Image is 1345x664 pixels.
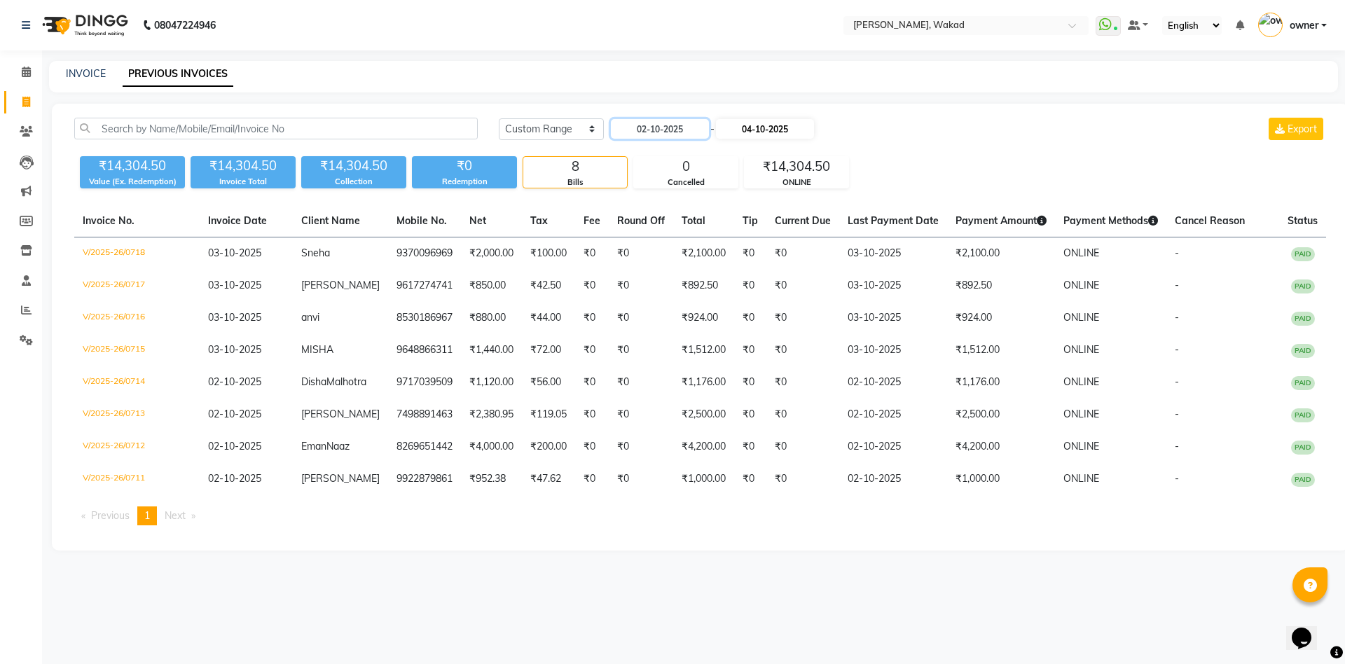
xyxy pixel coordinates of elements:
input: End Date [716,119,814,139]
input: Search by Name/Mobile/Email/Invoice No [74,118,478,139]
td: ₹880.00 [461,302,522,334]
div: Cancelled [634,177,738,188]
td: ₹4,200.00 [947,431,1055,463]
td: 02-10-2025 [839,463,947,495]
td: ₹72.00 [522,334,575,366]
input: Start Date [611,119,709,139]
span: - [1175,247,1179,259]
span: - [710,122,715,137]
td: 03-10-2025 [839,334,947,366]
span: 03-10-2025 [208,311,261,324]
span: ONLINE [1063,440,1099,452]
td: ₹0 [575,431,609,463]
span: PAID [1291,279,1315,293]
td: ₹1,512.00 [673,334,734,366]
td: V/2025-26/0715 [74,334,200,366]
div: ₹14,304.50 [191,156,296,176]
td: ₹2,100.00 [673,237,734,270]
span: - [1175,311,1179,324]
td: ₹0 [609,302,673,334]
span: ONLINE [1063,279,1099,291]
span: 03-10-2025 [208,343,261,356]
td: ₹2,500.00 [947,399,1055,431]
td: ₹0 [609,237,673,270]
div: 8 [523,157,627,177]
div: ONLINE [745,177,848,188]
span: - [1175,472,1179,485]
td: ₹47.62 [522,463,575,495]
span: Status [1288,214,1318,227]
td: V/2025-26/0718 [74,237,200,270]
td: V/2025-26/0716 [74,302,200,334]
span: Sneha [301,247,330,259]
td: ₹0 [734,366,766,399]
span: MISHA [301,343,333,356]
span: PAID [1291,441,1315,455]
span: 03-10-2025 [208,247,261,259]
td: ₹0 [575,399,609,431]
div: Invoice Total [191,176,296,188]
td: ₹2,500.00 [673,399,734,431]
td: ₹0 [734,399,766,431]
span: ONLINE [1063,375,1099,388]
td: ₹0 [766,431,839,463]
span: Last Payment Date [848,214,939,227]
div: ₹14,304.50 [80,156,185,176]
span: anvi [301,311,319,324]
b: 08047224946 [154,6,216,45]
div: Bills [523,177,627,188]
span: Malhotra [326,375,366,388]
td: V/2025-26/0711 [74,463,200,495]
td: ₹0 [766,463,839,495]
div: ₹14,304.50 [745,157,848,177]
nav: Pagination [74,506,1326,525]
td: 9717039509 [388,366,461,399]
td: ₹0 [609,366,673,399]
span: Next [165,509,186,522]
iframe: chat widget [1286,608,1331,650]
img: owner [1258,13,1283,37]
td: ₹892.50 [673,270,734,302]
span: - [1175,408,1179,420]
span: ONLINE [1063,408,1099,420]
span: Invoice Date [208,214,267,227]
span: - [1175,279,1179,291]
td: ₹2,100.00 [947,237,1055,270]
td: ₹0 [766,270,839,302]
td: 9922879861 [388,463,461,495]
div: Redemption [412,176,517,188]
span: Export [1288,123,1317,135]
td: ₹200.00 [522,431,575,463]
td: ₹0 [734,334,766,366]
span: [PERSON_NAME] [301,408,380,420]
span: ONLINE [1063,472,1099,485]
span: Eman [301,440,326,452]
td: 9648866311 [388,334,461,366]
span: ONLINE [1063,247,1099,259]
td: ₹0 [734,302,766,334]
button: Export [1269,118,1323,140]
span: - [1175,343,1179,356]
td: ₹4,000.00 [461,431,522,463]
img: logo [36,6,132,45]
span: Cancel Reason [1175,214,1245,227]
td: 02-10-2025 [839,399,947,431]
td: ₹892.50 [947,270,1055,302]
td: ₹0 [575,270,609,302]
span: Client Name [301,214,360,227]
td: ₹4,200.00 [673,431,734,463]
td: ₹0 [575,463,609,495]
td: 03-10-2025 [839,270,947,302]
td: ₹2,000.00 [461,237,522,270]
span: Total [682,214,705,227]
span: PAID [1291,344,1315,358]
td: 9617274741 [388,270,461,302]
td: ₹0 [766,399,839,431]
td: ₹56.00 [522,366,575,399]
td: ₹100.00 [522,237,575,270]
td: ₹0 [575,334,609,366]
td: ₹0 [609,431,673,463]
td: ₹0 [734,237,766,270]
span: Disha [301,375,326,388]
td: ₹1,512.00 [947,334,1055,366]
